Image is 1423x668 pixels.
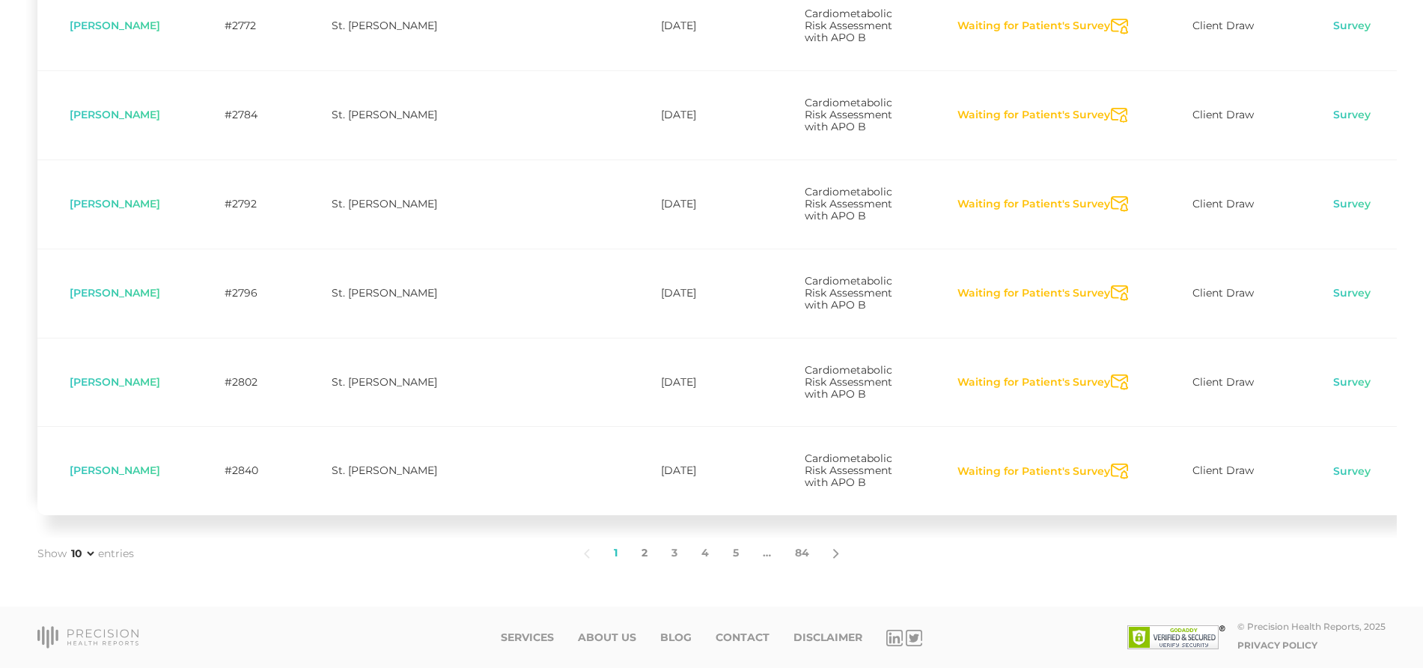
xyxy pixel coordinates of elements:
[501,631,554,644] a: Services
[805,274,892,312] span: Cardiometabolic Risk Assessment with APO B
[1111,108,1128,124] svg: Send Notification
[957,464,1111,479] button: Waiting for Patient's Survey
[716,631,770,644] a: Contact
[70,286,160,300] span: [PERSON_NAME]
[1332,19,1371,34] a: Survey
[299,70,469,160] td: St. [PERSON_NAME]
[192,426,299,515] td: #2840
[805,96,892,133] span: Cardiometabolic Risk Assessment with APO B
[192,338,299,427] td: #2802
[629,426,773,515] td: [DATE]
[957,286,1111,301] button: Waiting for Patient's Survey
[805,363,892,401] span: Cardiometabolic Risk Assessment with APO B
[659,538,689,569] a: 3
[629,338,773,427] td: [DATE]
[1332,375,1371,390] a: Survey
[629,70,773,160] td: [DATE]
[299,426,469,515] td: St. [PERSON_NAME]
[1192,375,1254,389] span: Client Draw
[629,160,773,249] td: [DATE]
[70,108,160,121] span: [PERSON_NAME]
[805,452,892,489] span: Cardiometabolic Risk Assessment with APO B
[1111,196,1128,212] svg: Send Notification
[578,631,636,644] a: About Us
[1332,108,1371,123] a: Survey
[1192,19,1254,32] span: Client Draw
[957,197,1111,212] button: Waiting for Patient's Survey
[1111,285,1128,301] svg: Send Notification
[1192,108,1254,121] span: Client Draw
[957,375,1111,390] button: Waiting for Patient's Survey
[1111,19,1128,34] svg: Send Notification
[192,249,299,338] td: #2796
[192,70,299,160] td: #2784
[1111,464,1128,479] svg: Send Notification
[70,375,160,389] span: [PERSON_NAME]
[783,538,821,569] a: 84
[1332,197,1371,212] a: Survey
[805,185,892,222] span: Cardiometabolic Risk Assessment with APO B
[1192,197,1254,210] span: Client Draw
[805,7,892,44] span: Cardiometabolic Risk Assessment with APO B
[299,160,469,249] td: St. [PERSON_NAME]
[630,538,659,569] a: 2
[629,249,773,338] td: [DATE]
[689,538,721,569] a: 4
[299,338,469,427] td: St. [PERSON_NAME]
[1127,625,1225,649] img: SSL site seal - click to verify
[957,19,1111,34] button: Waiting for Patient's Survey
[1237,621,1386,632] div: © Precision Health Reports, 2025
[37,546,134,562] label: Show entries
[70,19,160,32] span: [PERSON_NAME]
[192,160,299,249] td: #2792
[68,546,97,561] select: Showentries
[1332,464,1371,479] a: Survey
[70,464,160,477] span: [PERSON_NAME]
[957,108,1111,123] button: Waiting for Patient's Survey
[660,631,692,644] a: Blog
[721,538,751,569] a: 5
[299,249,469,338] td: St. [PERSON_NAME]
[1192,286,1254,300] span: Client Draw
[1192,464,1254,477] span: Client Draw
[1332,286,1371,301] a: Survey
[1237,640,1317,651] a: Privacy Policy
[793,631,862,644] a: Disclaimer
[1111,374,1128,390] svg: Send Notification
[70,197,160,210] span: [PERSON_NAME]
